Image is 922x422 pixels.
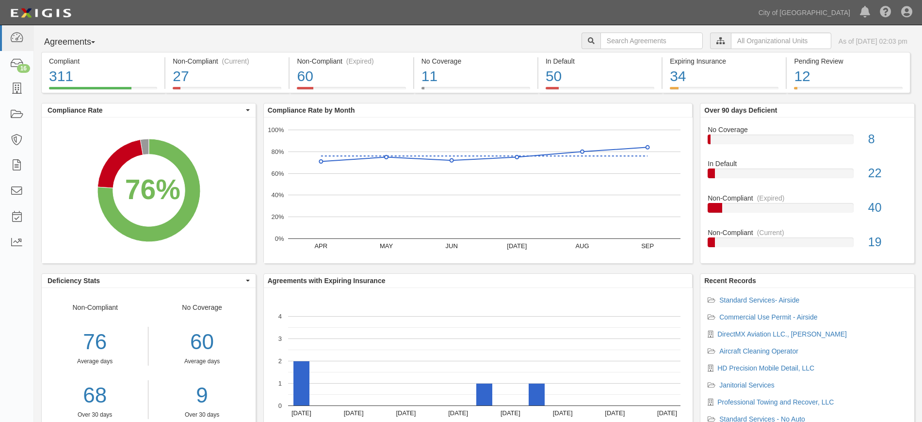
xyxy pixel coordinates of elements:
div: 34 [670,66,778,87]
div: Non-Compliant [700,228,914,237]
text: [DATE] [343,409,363,417]
div: Over 30 days [42,411,148,419]
text: [DATE] [507,242,527,250]
div: 11 [421,66,530,87]
text: 20% [271,213,284,220]
div: Compliant [49,56,157,66]
button: Compliance Rate [42,103,256,117]
text: [DATE] [657,409,677,417]
div: Non-Compliant [42,303,148,419]
text: [DATE] [501,409,520,417]
input: All Organizational Units [731,33,831,49]
a: Compliant311 [41,87,164,95]
div: 16 [17,64,30,73]
img: logo-5460c22ac91f19d4615b14bd174203de0afe785f0fc80cf4dbbc73dc1793850b.png [7,4,74,22]
text: [DATE] [291,409,311,417]
div: Expiring Insurance [670,56,778,66]
div: 40 [861,199,914,217]
a: DirectMX Aviation LLC., [PERSON_NAME] [717,330,847,338]
div: Non-Compliant (Expired) [297,56,405,66]
a: Aircraft Cleaning Operator [719,347,798,355]
text: JUN [445,242,457,250]
div: 50 [546,66,654,87]
text: MAY [380,242,393,250]
span: Deficiency Stats [48,276,243,286]
svg: A chart. [264,118,693,263]
div: No Coverage [700,125,914,135]
text: [DATE] [396,409,416,417]
a: Non-Compliant(Expired)60 [290,87,413,95]
a: Commercial Use Permit - Airside [719,313,817,321]
a: HD Precision Mobile Detail, LLC [717,364,814,372]
text: 1 [278,380,282,387]
div: No Coverage [421,56,530,66]
div: Average days [42,357,148,366]
b: Agreements with Expiring Insurance [268,277,386,285]
div: Non-Compliant [700,193,914,203]
button: Deficiency Stats [42,274,256,287]
i: Help Center - Complianz [880,7,891,18]
div: Pending Review [794,56,902,66]
text: APR [314,242,327,250]
div: 12 [794,66,902,87]
text: 0% [275,235,284,242]
text: [DATE] [605,409,625,417]
b: Compliance Rate by Month [268,106,355,114]
div: 60 [297,66,405,87]
div: 311 [49,66,157,87]
div: In Default [700,159,914,169]
svg: A chart. [42,118,256,263]
text: 4 [278,313,282,320]
a: Janitorial Services [719,381,775,389]
text: AUG [575,242,589,250]
a: Non-Compliant(Expired)40 [708,193,907,228]
div: 19 [861,234,914,251]
a: Standard Services- Airside [719,296,799,304]
button: Agreements [41,33,114,52]
text: 40% [271,191,284,199]
a: No Coverage11 [414,87,537,95]
text: 80% [271,148,284,155]
a: In Default22 [708,159,907,193]
input: Search Agreements [600,33,703,49]
text: [DATE] [448,409,468,417]
a: Non-Compliant(Current)27 [165,87,289,95]
a: Professional Towing and Recover, LLC [717,398,834,406]
b: Recent Records [704,277,756,285]
div: 22 [861,165,914,182]
span: Compliance Rate [48,105,243,115]
a: 9 [156,380,248,411]
div: 8 [861,131,914,148]
div: No Coverage [148,303,255,419]
text: 2 [278,357,282,365]
div: 27 [173,66,281,87]
text: [DATE] [552,409,572,417]
a: Pending Review12 [787,87,910,95]
text: 100% [268,126,284,134]
div: (Expired) [346,56,374,66]
div: 76 [42,327,148,357]
text: 0 [278,402,282,409]
a: No Coverage8 [708,125,907,159]
div: As of [DATE] 02:03 pm [839,36,907,46]
text: 60% [271,169,284,177]
a: 68 [42,380,148,411]
div: (Current) [222,56,249,66]
div: 60 [156,327,248,357]
b: Over 90 days Deficient [704,106,777,114]
a: Non-Compliant(Current)19 [708,228,907,255]
div: Non-Compliant (Current) [173,56,281,66]
text: 3 [278,335,282,342]
div: Over 30 days [156,411,248,419]
div: (Expired) [757,193,785,203]
a: Expiring Insurance34 [663,87,786,95]
a: City of [GEOGRAPHIC_DATA] [754,3,855,22]
text: SEP [641,242,654,250]
div: (Current) [757,228,784,237]
div: 76% [125,170,180,209]
div: In Default [546,56,654,66]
